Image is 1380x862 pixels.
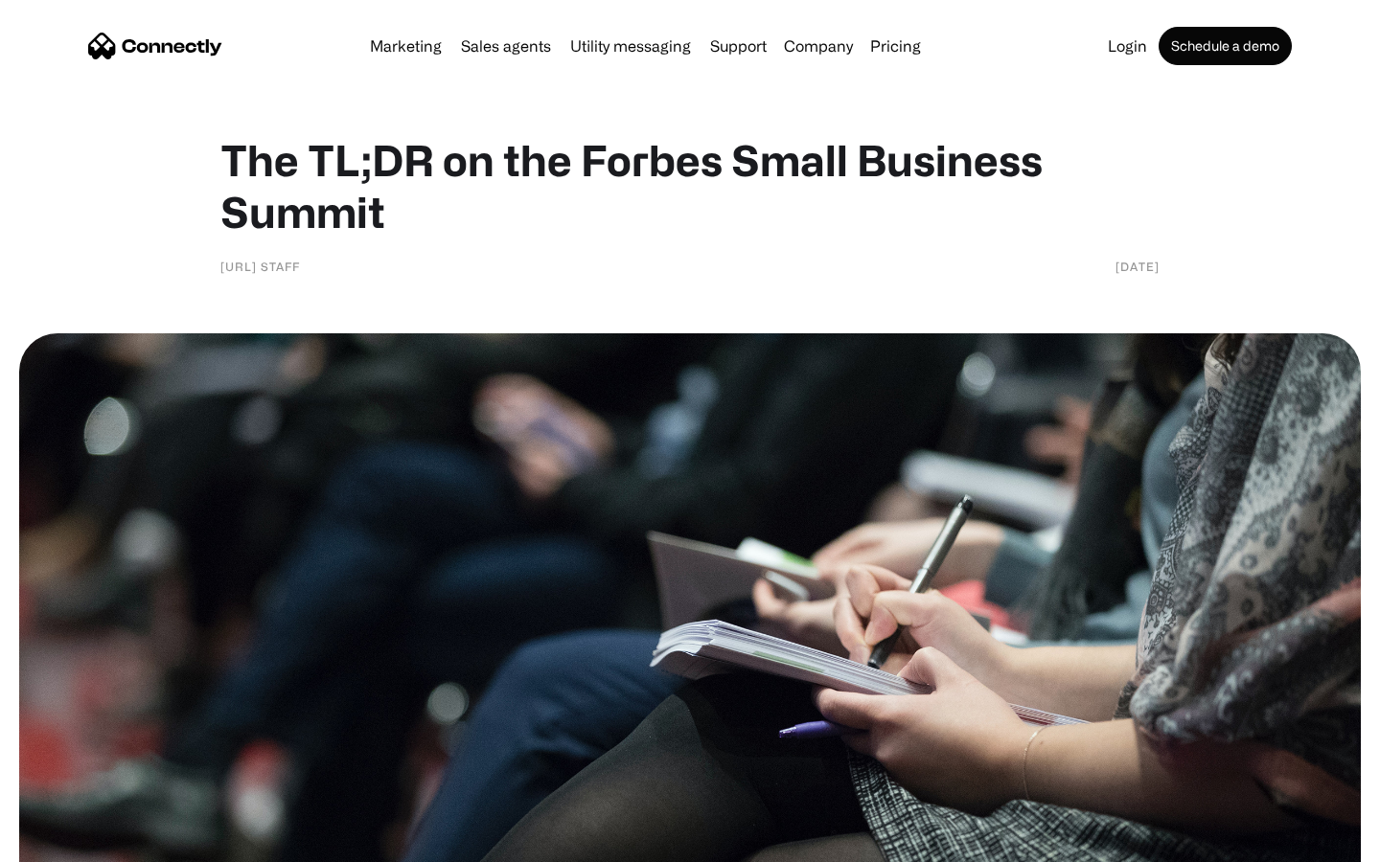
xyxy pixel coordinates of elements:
[38,828,115,855] ul: Language list
[220,134,1160,238] h1: The TL;DR on the Forbes Small Business Summit
[1115,257,1160,276] div: [DATE]
[19,828,115,855] aside: Language selected: English
[1159,27,1292,65] a: Schedule a demo
[563,38,699,54] a: Utility messaging
[220,257,300,276] div: [URL] Staff
[1100,38,1155,54] a: Login
[702,38,774,54] a: Support
[362,38,449,54] a: Marketing
[862,38,929,54] a: Pricing
[453,38,559,54] a: Sales agents
[784,33,853,59] div: Company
